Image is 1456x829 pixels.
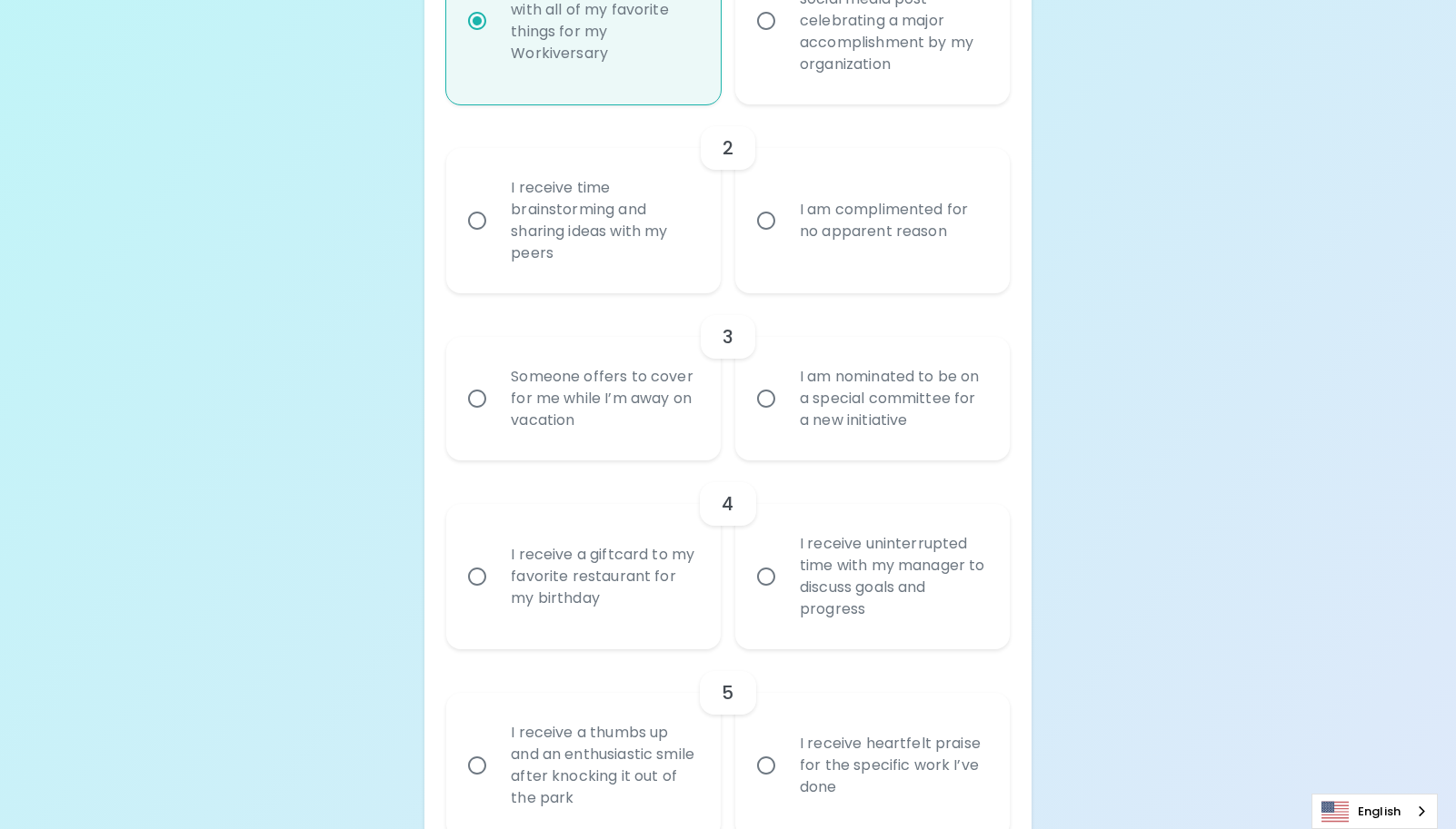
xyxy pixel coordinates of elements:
h6: 3 [723,322,733,351]
h6: 2 [723,133,733,163]
h6: 4 [722,489,733,518]
div: I receive heartfelt praise for the specific work I’ve done [785,711,1000,820]
h6: 5 [722,678,733,707]
div: I receive a giftcard to my favorite restaurant for my birthday [496,522,711,631]
div: I receive uninterrupted time with my manager to discuss goals and progress [785,511,1000,642]
div: choice-group-check [446,293,1010,460]
a: English [1312,794,1437,828]
div: I receive time brainstorming and sharing ideas with my peers [496,155,711,286]
div: Someone offers to cover for me while I’m away on vacation [496,344,711,453]
div: choice-group-check [446,460,1010,649]
div: Language [1311,794,1438,829]
div: choice-group-check [446,104,1010,293]
div: I am nominated to be on a special committee for a new initiative [785,344,1000,453]
div: I am complimented for no apparent reason [785,177,1000,264]
aside: Language selected: English [1311,794,1438,829]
